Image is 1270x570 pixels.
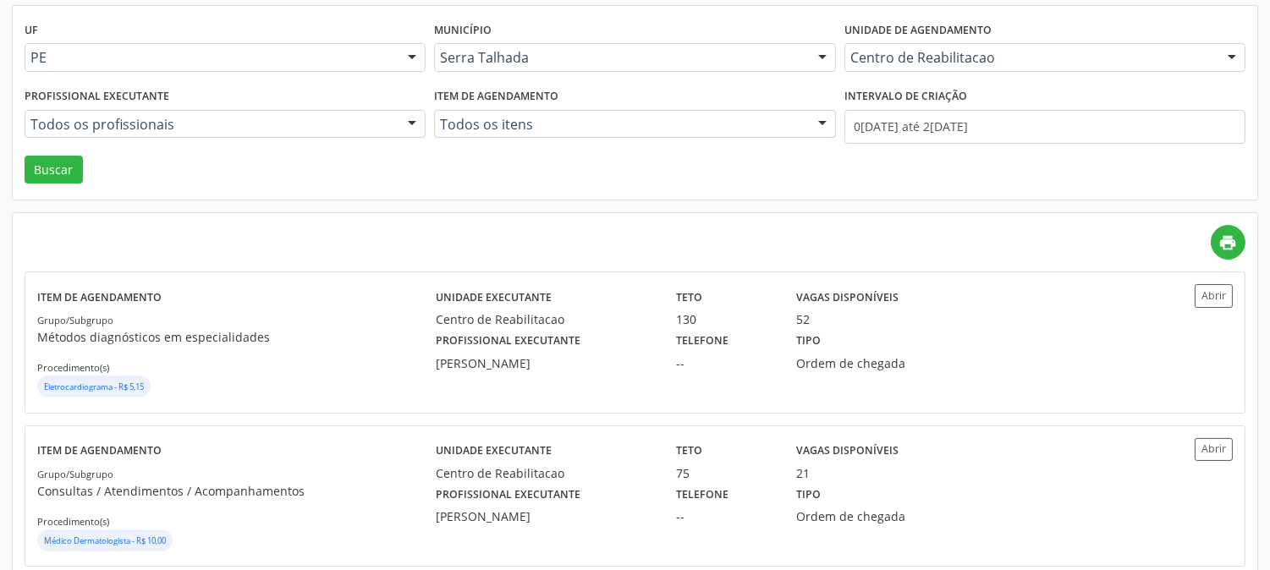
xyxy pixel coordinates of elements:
[440,49,800,66] span: Serra Talhada
[37,482,436,500] p: Consultas / Atendimentos / Acompanhamentos
[436,328,580,354] label: Profissional executante
[37,314,113,326] small: Grupo/Subgrupo
[44,535,166,546] small: Médico Dermatologista - R$ 10,00
[796,464,810,482] div: 21
[436,310,652,328] div: Centro de Reabilitacao
[796,507,953,525] div: Ordem de chegada
[844,18,992,44] label: Unidade de agendamento
[434,18,492,44] label: Município
[25,18,38,44] label: UF
[850,49,1211,66] span: Centro de Reabilitacao
[844,84,967,110] label: Intervalo de criação
[676,310,772,328] div: 130
[796,284,899,310] label: Vagas disponíveis
[436,464,652,482] div: Centro de Reabilitacao
[30,116,391,133] span: Todos os profissionais
[37,284,162,310] label: Item de agendamento
[37,515,109,528] small: Procedimento(s)
[436,354,652,372] div: [PERSON_NAME]
[676,464,772,482] div: 75
[796,354,953,372] div: Ordem de chegada
[37,328,436,346] p: Métodos diagnósticos em especialidades
[30,49,391,66] span: PE
[676,328,728,354] label: Telefone
[1219,233,1238,252] i: print
[436,482,580,508] label: Profissional executante
[440,116,800,133] span: Todos os itens
[44,381,144,392] small: Eletrocardiograma - R$ 5,15
[37,438,162,464] label: Item de agendamento
[1211,225,1245,260] a: print
[1195,284,1233,307] button: Abrir
[1195,438,1233,461] button: Abrir
[25,156,83,184] button: Buscar
[796,310,810,328] div: 52
[796,438,899,464] label: Vagas disponíveis
[844,110,1245,144] input: Selecione um intervalo
[676,438,702,464] label: Teto
[796,482,821,508] label: Tipo
[436,507,652,525] div: [PERSON_NAME]
[796,328,821,354] label: Tipo
[676,284,702,310] label: Teto
[436,284,552,310] label: Unidade executante
[25,84,169,110] label: Profissional executante
[37,361,109,374] small: Procedimento(s)
[676,507,772,525] div: --
[37,468,113,480] small: Grupo/Subgrupo
[676,482,728,508] label: Telefone
[436,438,552,464] label: Unidade executante
[676,354,772,372] div: --
[434,84,558,110] label: Item de agendamento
